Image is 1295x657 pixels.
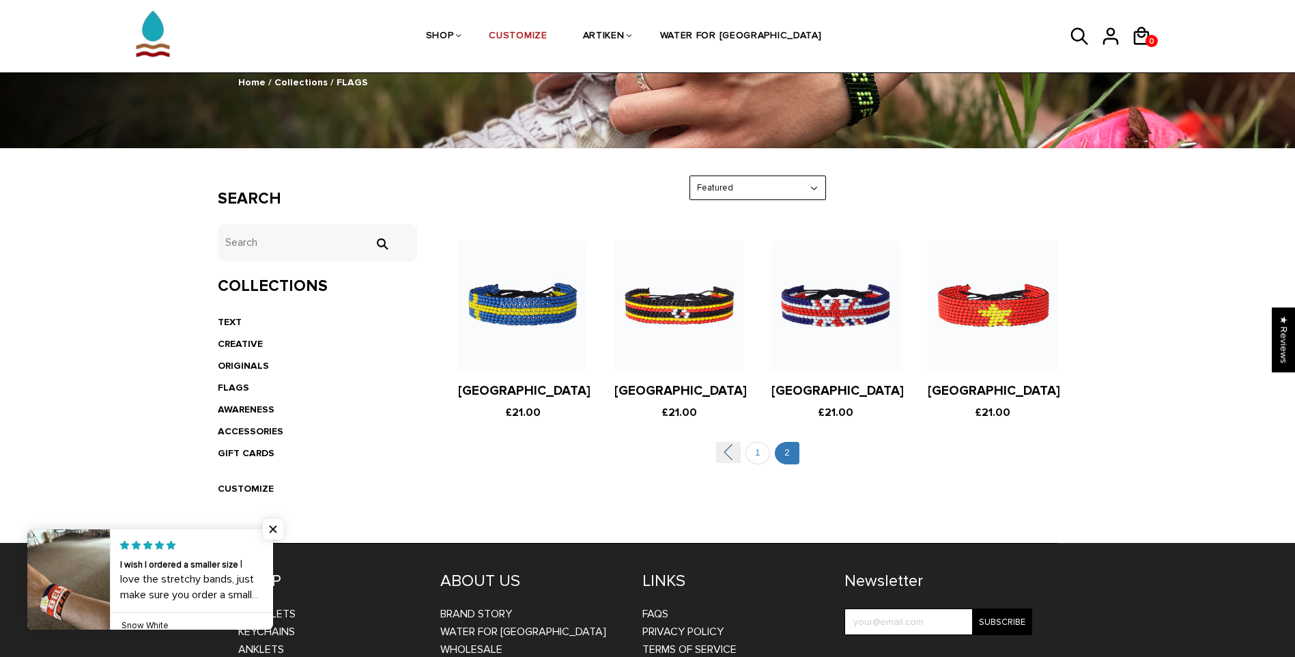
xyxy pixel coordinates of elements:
h4: SHOP [238,571,420,591]
span: / [330,76,334,88]
span: £21.00 [505,406,541,419]
a: 1 [745,442,770,464]
h4: Newsletter [844,571,1032,591]
a: FAQs [642,607,668,621]
span: / [268,76,272,88]
a: GIFT CARDS [218,447,274,459]
a: WATER FOR [GEOGRAPHIC_DATA] [440,625,606,639]
a: Collections [274,76,328,88]
a: Terms of Service [642,643,737,656]
a: CUSTOMIZE [489,1,547,73]
h4: ABOUT US [440,571,622,591]
span: 0 [1145,33,1158,50]
input: your@email.com [844,609,1032,635]
a: [GEOGRAPHIC_DATA] [614,383,747,399]
a: BRAND STORY [440,607,512,621]
a: 2 [775,442,799,464]
input: Search [368,238,395,250]
a: Anklets [238,643,284,656]
a: WATER FOR [GEOGRAPHIC_DATA] [660,1,822,73]
a: TEXT [218,316,242,328]
a: WHOLESALE [440,643,502,656]
a: [GEOGRAPHIC_DATA] [771,383,904,399]
input: Search [218,224,418,262]
a: Privacy Policy [642,625,724,639]
a: Home [238,76,266,88]
a:  [716,442,741,463]
a: ORIGINALS [218,360,269,372]
span: FLAGS [337,76,368,88]
span: £21.00 [818,406,853,419]
a: ACCESSORIES [218,425,283,437]
a: ARTIKEN [583,1,625,73]
span: Close popup widget [263,519,283,540]
a: [GEOGRAPHIC_DATA] [458,383,590,399]
a: [GEOGRAPHIC_DATA] [928,383,1060,399]
a: SHOP [426,1,454,73]
a: AWARENESS [218,404,274,415]
h3: Search [218,189,418,209]
input: Subscribe [972,609,1032,635]
a: FLAGS [218,382,249,393]
div: Click to open Judge.me floating reviews tab [1272,307,1295,372]
h4: LINKS [642,571,824,591]
a: CUSTOMIZE [218,483,274,494]
span: £21.00 [975,406,1010,419]
a: 0 [1145,35,1158,47]
span: £21.00 [661,406,697,419]
a: CREATIVE [218,338,263,350]
h3: Collections [218,277,418,296]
